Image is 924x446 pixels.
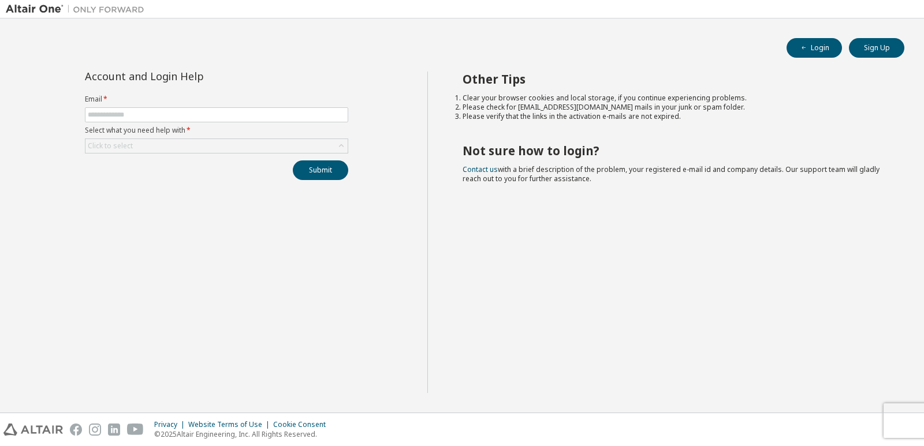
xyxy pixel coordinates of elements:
[463,103,884,112] li: Please check for [EMAIL_ADDRESS][DOMAIN_NAME] mails in your junk or spam folder.
[787,38,842,58] button: Login
[463,93,884,103] li: Clear your browser cookies and local storage, if you continue experiencing problems.
[85,126,348,135] label: Select what you need help with
[849,38,904,58] button: Sign Up
[85,72,296,81] div: Account and Login Help
[89,423,101,436] img: instagram.svg
[463,72,884,87] h2: Other Tips
[108,423,120,436] img: linkedin.svg
[463,164,880,183] span: with a brief description of the problem, your registered e-mail id and company details. Our suppo...
[463,143,884,158] h2: Not sure how to login?
[293,160,348,180] button: Submit
[127,423,144,436] img: youtube.svg
[188,420,273,429] div: Website Terms of Use
[70,423,82,436] img: facebook.svg
[85,139,348,153] div: Click to select
[3,423,63,436] img: altair_logo.svg
[88,141,133,151] div: Click to select
[273,420,333,429] div: Cookie Consent
[6,3,150,15] img: Altair One
[154,420,188,429] div: Privacy
[154,429,333,439] p: © 2025 Altair Engineering, Inc. All Rights Reserved.
[85,95,348,104] label: Email
[463,112,884,121] li: Please verify that the links in the activation e-mails are not expired.
[463,164,498,174] a: Contact us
